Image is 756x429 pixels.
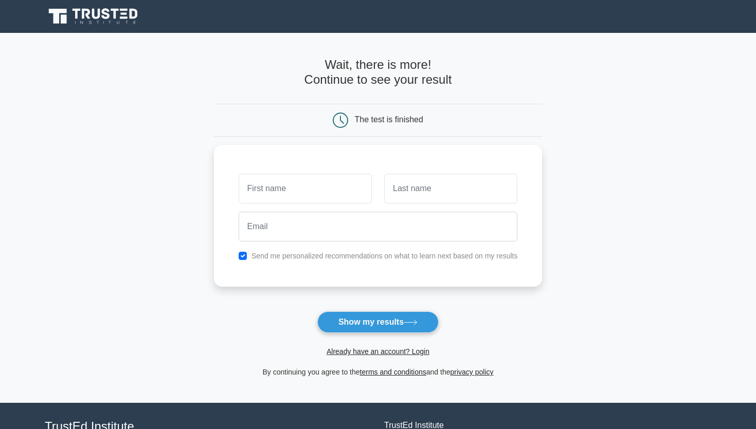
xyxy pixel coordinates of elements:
[214,58,543,87] h4: Wait, there is more! Continue to see your result
[355,115,423,124] div: The test is finished
[360,368,426,376] a: terms and conditions
[327,347,429,356] a: Already have an account? Login
[384,174,517,203] input: Last name
[251,252,518,260] label: Send me personalized recommendations on what to learn next based on my results
[239,174,372,203] input: First name
[208,366,549,378] div: By continuing you agree to the and the
[239,212,518,241] input: Email
[451,368,494,376] a: privacy policy
[317,311,439,333] button: Show my results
